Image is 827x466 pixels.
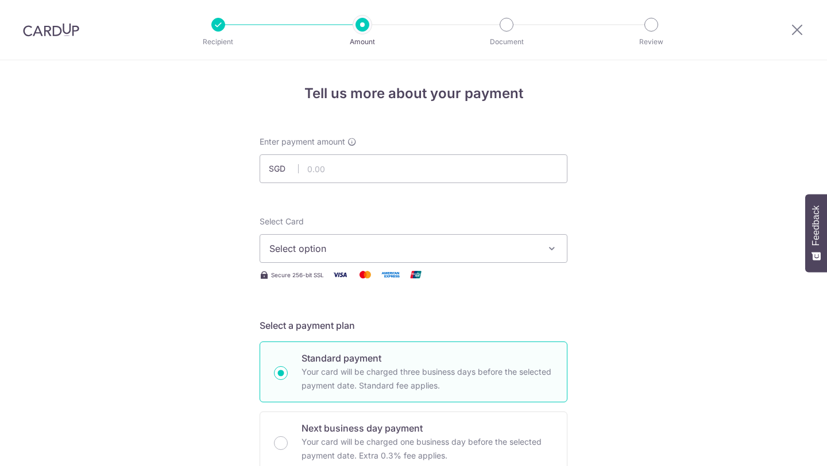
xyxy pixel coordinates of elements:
[464,36,549,48] p: Document
[302,435,553,463] p: Your card will be charged one business day before the selected payment date. Extra 0.3% fee applies.
[302,365,553,393] p: Your card will be charged three business days before the selected payment date. Standard fee appl...
[176,36,261,48] p: Recipient
[269,242,537,255] span: Select option
[320,36,405,48] p: Amount
[260,154,567,183] input: 0.00
[354,267,377,282] img: Mastercard
[260,136,345,147] span: Enter payment amount
[379,267,402,282] img: American Express
[271,270,324,279] span: Secure 256-bit SSL
[404,267,427,282] img: Union Pay
[269,163,299,174] span: SGD
[753,432,816,460] iframe: Opens a widget where you can find more information
[302,421,553,435] p: Next business day payment
[260,216,304,226] span: translation missing: en.payables.payment_networks.credit_card.summary.labels.select_card
[329,267,351,282] img: Visa
[260,234,567,263] button: Select option
[260,83,567,104] h4: Tell us more about your payment
[805,194,827,272] button: Feedback - Show survey
[811,205,821,246] span: Feedback
[302,351,553,365] p: Standard payment
[609,36,694,48] p: Review
[23,23,79,37] img: CardUp
[260,319,567,332] h5: Select a payment plan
